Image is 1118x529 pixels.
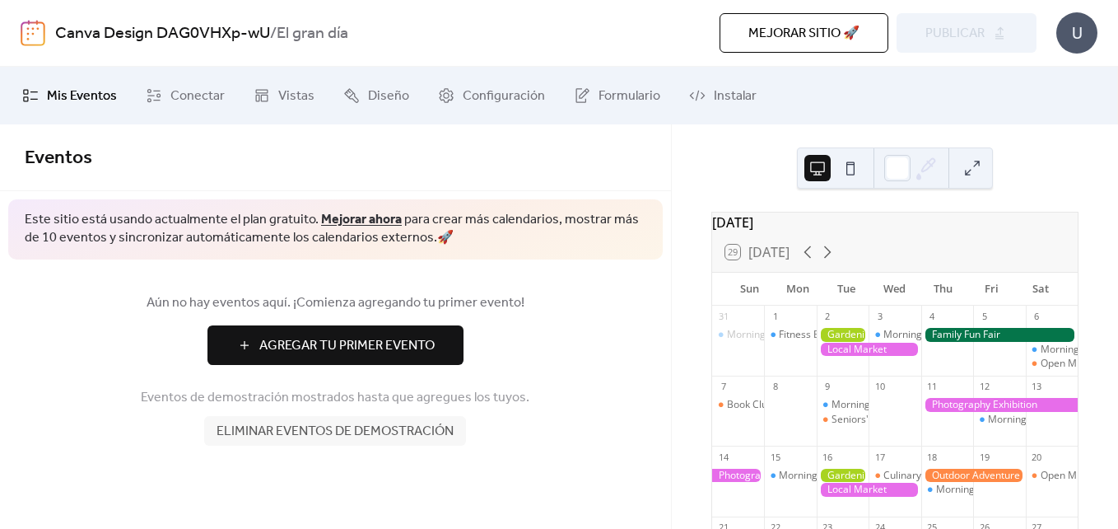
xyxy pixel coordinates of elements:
[1026,469,1078,483] div: Open Mic Night
[278,87,314,106] span: Vistas
[779,469,867,483] div: Morning Yoga Bliss
[936,483,1024,497] div: Morning Yoga Bliss
[25,293,646,313] span: Aún no hay eventos aquí. ¡Comienza agregando tu primer evento!
[817,328,869,342] div: Gardening Workshop
[926,311,939,323] div: 4
[883,328,971,342] div: Morning Yoga Bliss
[873,311,886,323] div: 3
[207,325,464,365] button: Agregar Tu Primer Evento
[241,73,327,118] a: Vistas
[869,328,920,342] div: Morning Yoga Bliss
[921,398,1078,412] div: Photography Exhibition
[978,311,990,323] div: 5
[712,328,764,342] div: Morning Yoga Bliss
[55,18,270,49] a: Canva Design DAG0VHXp-wU
[764,469,816,483] div: Morning Yoga Bliss
[25,140,92,176] span: Eventos
[870,273,919,306] div: Wed
[25,325,646,365] a: Agregar Tu Primer Evento
[1041,357,1111,371] div: Open Mic Night
[817,483,921,497] div: Local Market
[822,381,834,393] div: 9
[748,24,859,44] span: Mejorar sitio 🚀
[21,20,45,46] img: logo
[712,213,1078,232] div: [DATE]
[1056,12,1097,54] div: U
[170,87,225,106] span: Conectar
[677,73,769,118] a: Instalar
[426,73,557,118] a: Configuración
[133,73,237,118] a: Conectar
[1026,357,1078,371] div: Open Mic Night
[270,18,277,49] b: /
[259,336,435,356] span: Agregar Tu Primer Evento
[873,381,886,393] div: 10
[926,381,939,393] div: 11
[331,73,422,118] a: Diseño
[817,413,869,427] div: Seniors' Social Tea
[599,87,660,106] span: Formulario
[988,413,1076,427] div: Morning Yoga Bliss
[817,343,921,357] div: Local Market
[921,328,1078,342] div: Family Fun Fair
[779,328,860,342] div: Fitness Bootcamp
[1041,469,1111,483] div: Open Mic Night
[1016,273,1064,306] div: Sat
[822,311,834,323] div: 2
[869,469,920,483] div: Culinary Cooking Class
[1031,311,1043,323] div: 6
[717,451,729,463] div: 14
[822,451,834,463] div: 16
[714,87,757,106] span: Instalar
[368,87,409,106] span: Diseño
[717,311,729,323] div: 31
[832,413,918,427] div: Seniors' Social Tea
[10,73,129,118] a: Mis Eventos
[463,87,545,106] span: Configuración
[921,469,1026,483] div: Outdoor Adventure Day
[822,273,871,306] div: Tue
[769,381,781,393] div: 8
[978,451,990,463] div: 19
[967,273,1016,306] div: Fri
[717,381,729,393] div: 7
[973,413,1025,427] div: Morning Yoga Bliss
[769,451,781,463] div: 15
[561,73,673,118] a: Formulario
[1026,343,1078,357] div: Morning Yoga Bliss
[204,416,466,446] button: Eliminar eventos de demostración
[769,311,781,323] div: 1
[873,451,886,463] div: 17
[774,273,822,306] div: Mon
[926,451,939,463] div: 18
[764,328,816,342] div: Fitness Bootcamp
[832,398,920,412] div: Morning Yoga Bliss
[817,398,869,412] div: Morning Yoga Bliss
[727,328,815,342] div: Morning Yoga Bliss
[712,469,764,483] div: Photography Exhibition
[883,469,988,483] div: Culinary Cooking Class
[277,18,348,49] b: El gran día
[921,483,973,497] div: Morning Yoga Bliss
[712,398,764,412] div: Book Club Gathering
[141,388,529,408] span: Eventos de demostración mostrados hasta que agregues los tuyos.
[978,381,990,393] div: 12
[817,469,869,483] div: Gardening Workshop
[1031,451,1043,463] div: 20
[1031,381,1043,393] div: 13
[919,273,967,306] div: Thu
[727,398,822,412] div: Book Club Gathering
[720,13,888,53] button: Mejorar sitio 🚀
[25,211,646,248] span: Este sitio está usando actualmente el plan gratuito. para crear más calendarios, mostrar más de 1...
[217,422,454,442] span: Eliminar eventos de demostración
[321,207,402,232] a: Mejorar ahora
[47,87,117,106] span: Mis Eventos
[725,273,774,306] div: Sun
